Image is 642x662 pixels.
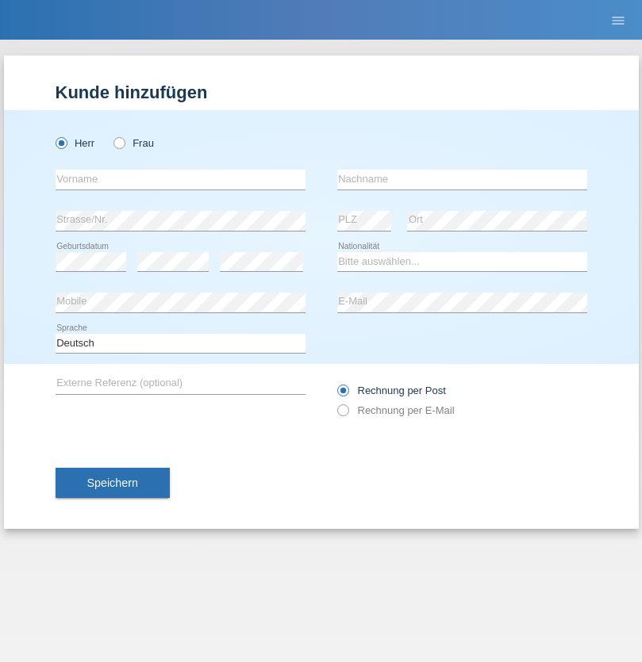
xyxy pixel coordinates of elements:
[337,385,348,404] input: Rechnung per Post
[610,13,626,29] i: menu
[113,137,124,147] input: Frau
[56,468,170,498] button: Speichern
[56,137,66,147] input: Herr
[337,385,446,396] label: Rechnung per Post
[337,404,348,424] input: Rechnung per E-Mail
[602,15,634,25] a: menu
[56,82,587,102] h1: Kunde hinzufügen
[113,137,154,149] label: Frau
[56,137,95,149] label: Herr
[337,404,455,416] label: Rechnung per E-Mail
[87,476,138,489] span: Speichern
